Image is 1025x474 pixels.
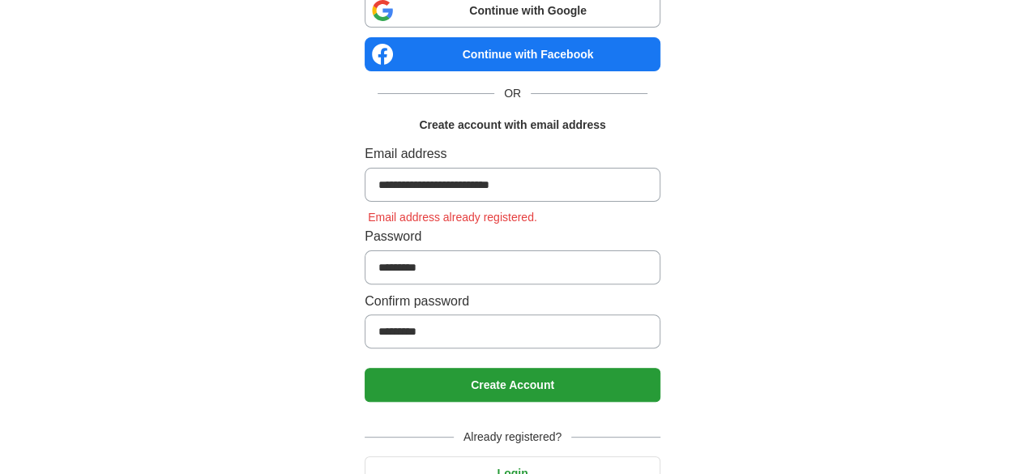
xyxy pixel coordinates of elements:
a: Continue with Facebook [365,37,660,71]
span: Already registered? [454,428,571,446]
h1: Create account with email address [419,116,605,134]
label: Email address [365,143,660,164]
span: OR [494,84,531,102]
button: Create Account [365,368,660,402]
label: Confirm password [365,291,660,312]
span: Email address already registered. [365,211,540,224]
label: Password [365,226,660,247]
